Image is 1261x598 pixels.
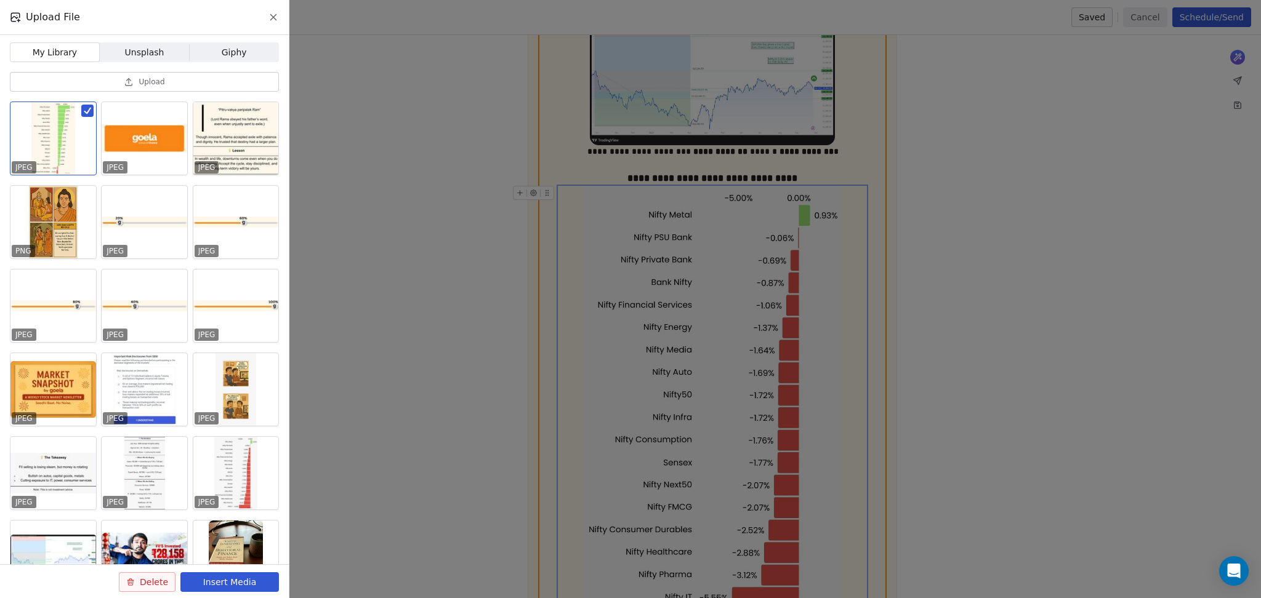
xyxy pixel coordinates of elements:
div: Open Intercom Messenger [1219,556,1249,586]
span: Upload File [26,10,80,25]
p: JPEG [198,162,216,172]
p: JPEG [107,162,124,172]
p: JPEG [198,497,216,507]
span: Upload [139,77,164,87]
button: Upload [10,72,279,92]
button: Delete [119,572,175,592]
p: JPEG [15,330,33,340]
p: JPEG [198,330,216,340]
p: JPEG [15,413,33,423]
p: PNG [15,246,31,256]
p: JPEG [198,246,216,256]
p: JPEG [15,162,33,172]
p: JPEG [107,330,124,340]
p: JPEG [107,246,124,256]
p: JPEG [107,413,124,423]
p: JPEG [15,497,33,507]
span: Giphy [222,46,247,59]
span: Unsplash [125,46,164,59]
p: JPEG [107,497,124,507]
p: JPEG [198,413,216,423]
button: Insert Media [180,572,279,592]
